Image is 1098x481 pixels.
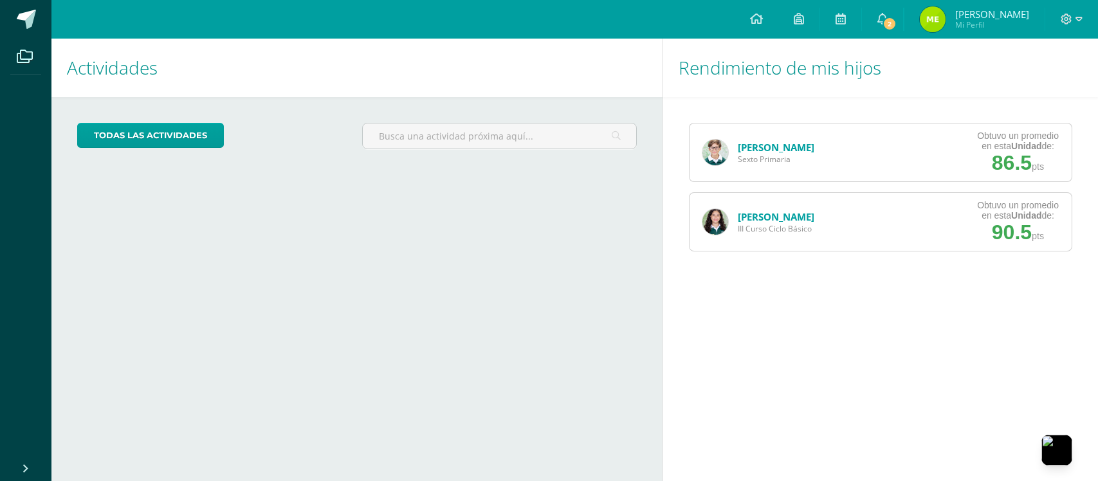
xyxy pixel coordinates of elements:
[992,221,1032,244] span: 90.5
[77,123,224,148] a: todas las Actividades
[679,39,1083,97] h1: Rendimiento de mis hijos
[1032,161,1044,172] span: pts
[738,223,814,234] span: III Curso Ciclo Básico
[363,123,636,149] input: Busca una actividad próxima aquí...
[977,200,1059,221] div: Obtuvo un promedio en esta de:
[1011,141,1041,151] strong: Unidad
[955,8,1029,21] span: [PERSON_NAME]
[67,39,647,97] h1: Actividades
[702,140,728,165] img: 3b5f66fb6f2a12b0770367ca96d1e8d4.png
[920,6,946,32] img: cc8173afdae23698f602c22063f262d2.png
[702,209,728,235] img: df760f7d7b77d30c5c3bfd7256e3ff8a.png
[738,141,814,154] a: [PERSON_NAME]
[738,210,814,223] a: [PERSON_NAME]
[738,154,814,165] span: Sexto Primaria
[977,131,1059,151] div: Obtuvo un promedio en esta de:
[1011,210,1041,221] strong: Unidad
[992,151,1032,174] span: 86.5
[883,17,897,31] span: 2
[1032,231,1044,241] span: pts
[955,19,1029,30] span: Mi Perfil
